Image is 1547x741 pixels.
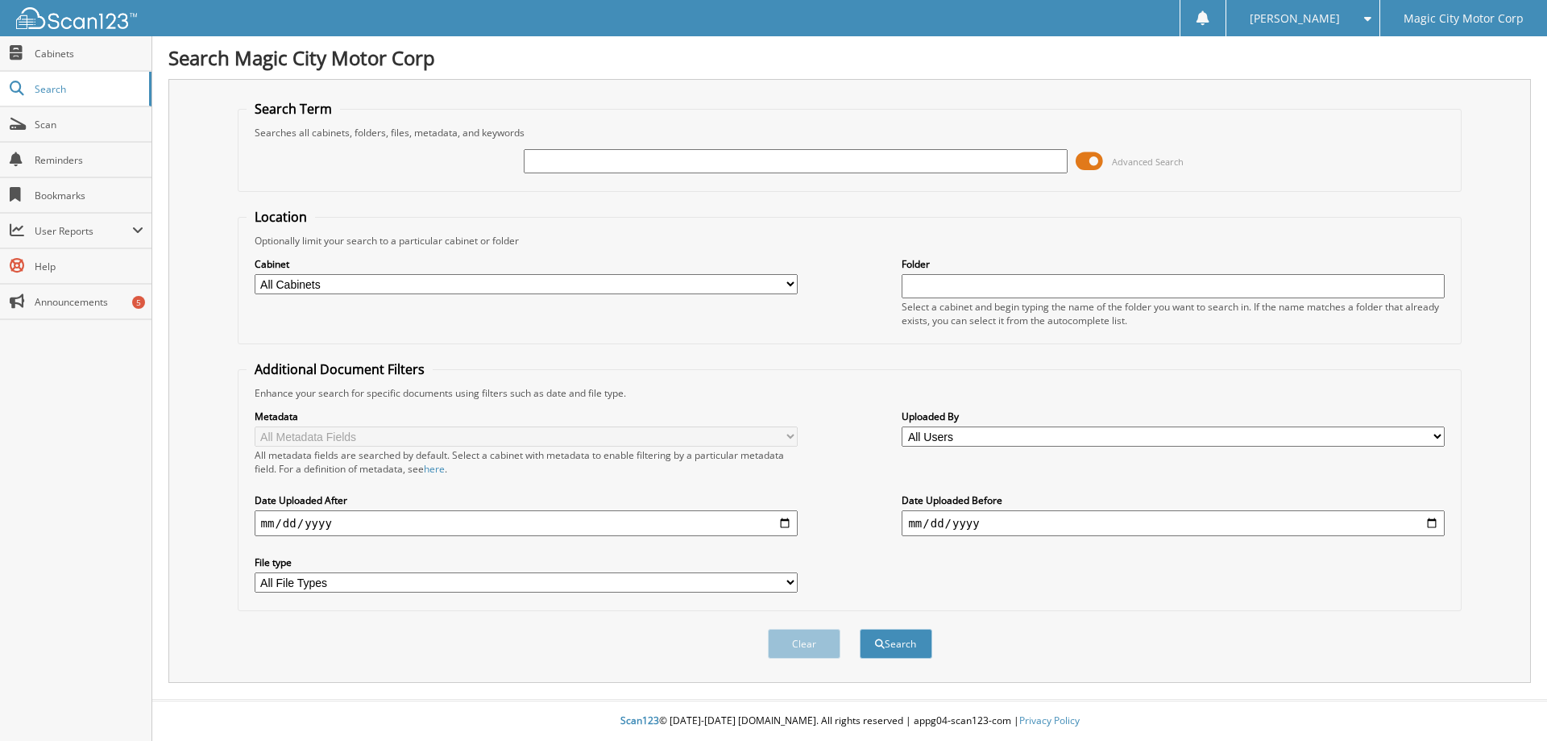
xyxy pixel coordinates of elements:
button: Search [860,629,932,659]
legend: Additional Document Filters [247,360,433,378]
legend: Search Term [247,100,340,118]
span: Help [35,260,143,273]
label: Date Uploaded Before [902,493,1445,507]
input: start [255,510,798,536]
label: Cabinet [255,257,798,271]
div: Select a cabinet and begin typing the name of the folder you want to search in. If the name match... [902,300,1445,327]
label: Metadata [255,410,798,423]
div: © [DATE]-[DATE] [DOMAIN_NAME]. All rights reserved | appg04-scan123-com | [152,701,1547,741]
span: Cabinets [35,47,143,60]
span: Reminders [35,153,143,167]
div: Enhance your search for specific documents using filters such as date and file type. [247,386,1454,400]
a: Privacy Policy [1019,714,1080,727]
a: here [424,462,445,476]
label: Uploaded By [902,410,1445,423]
span: Search [35,82,141,96]
span: [PERSON_NAME] [1250,14,1340,23]
div: 5 [132,296,145,309]
div: Optionally limit your search to a particular cabinet or folder [247,234,1454,248]
span: User Reports [35,224,132,238]
span: Bookmarks [35,189,143,202]
label: Folder [902,257,1445,271]
span: Magic City Motor Corp [1404,14,1524,23]
div: All metadata fields are searched by default. Select a cabinet with metadata to enable filtering b... [255,448,798,476]
div: Searches all cabinets, folders, files, metadata, and keywords [247,126,1454,139]
iframe: Chat Widget [1466,664,1547,741]
label: File type [255,556,798,569]
input: end [902,510,1445,536]
span: Scan123 [620,714,659,727]
span: Scan [35,118,143,131]
span: Advanced Search [1112,156,1184,168]
span: Announcements [35,295,143,309]
h1: Search Magic City Motor Corp [168,44,1531,71]
legend: Location [247,208,315,226]
button: Clear [768,629,840,659]
img: scan123-logo-white.svg [16,7,137,29]
label: Date Uploaded After [255,493,798,507]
